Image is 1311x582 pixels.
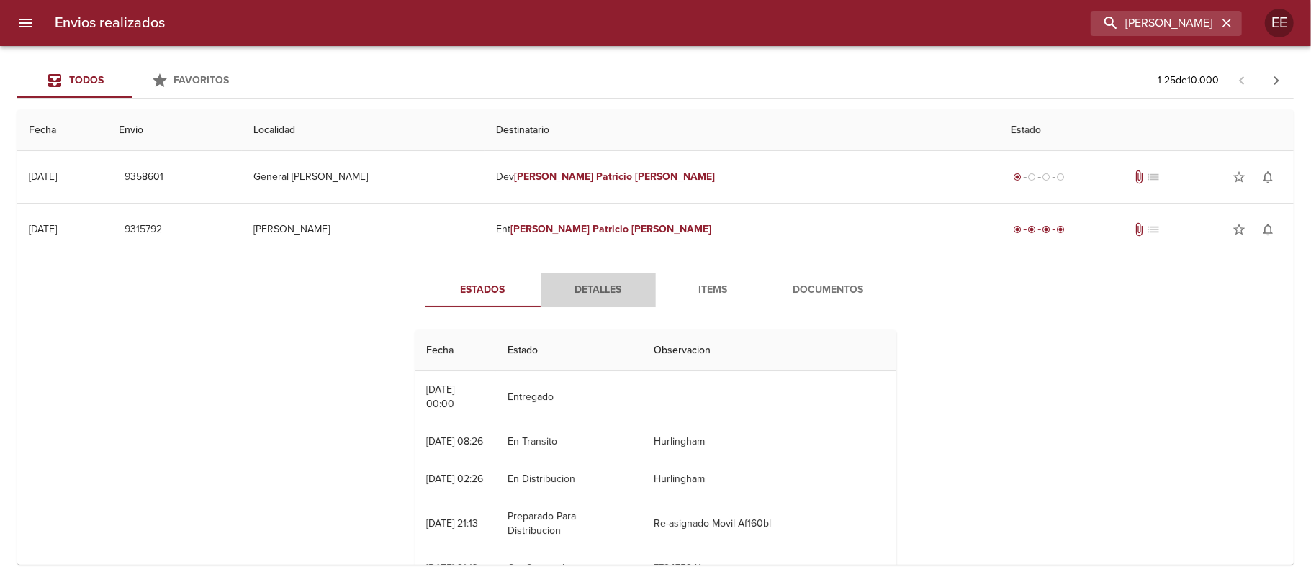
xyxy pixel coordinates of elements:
div: [DATE] [29,170,57,183]
div: EE [1265,9,1294,37]
p: 1 - 25 de 10.000 [1158,73,1219,88]
td: Hurlingham [642,460,896,498]
th: Estado [999,110,1294,151]
h6: Envios realizados [55,12,165,35]
div: [DATE] 00:00 [427,383,455,410]
th: Destinatario [485,110,999,151]
div: [DATE] [29,223,57,235]
div: [DATE] 02:26 [427,473,484,485]
span: Tiene documentos adjuntos [1132,222,1146,237]
td: Entregado [496,371,642,423]
span: Favoritos [174,74,230,86]
span: radio_button_unchecked [1042,173,1051,181]
span: Estados [434,281,532,299]
td: Hurlingham [642,423,896,460]
button: Agregar a favoritos [1225,163,1253,191]
span: No tiene pedido asociado [1146,170,1161,184]
span: radio_button_checked [1014,173,1022,181]
button: Activar notificaciones [1253,163,1282,191]
em: [PERSON_NAME] [514,170,594,183]
em: [PERSON_NAME] [632,223,712,235]
span: radio_button_checked [1042,225,1051,234]
button: 9358601 [119,164,169,191]
th: Fecha [415,330,497,371]
div: [DATE] 21:13 [427,562,479,574]
em: [PERSON_NAME] [510,223,590,235]
td: Preparado Para Distribucion [496,498,642,550]
span: radio_button_checked [1057,225,1066,234]
td: Dev [485,151,999,203]
span: radio_button_unchecked [1057,173,1066,181]
span: 9358601 [125,168,163,186]
span: Tiene documentos adjuntos [1132,170,1146,184]
td: Re-asignado Movil Af160bl [642,498,896,550]
td: En Distribucion [496,460,642,498]
span: star_border [1232,222,1246,237]
div: [DATE] 21:13 [427,517,479,529]
div: Tabs detalle de guia [425,273,886,307]
div: Tabs Envios [17,63,248,98]
div: Abrir información de usuario [1265,9,1294,37]
em: Patricio [597,170,633,183]
span: notifications_none [1261,222,1275,237]
th: Observacion [642,330,896,371]
div: Generado [1011,170,1068,184]
span: radio_button_checked [1028,225,1037,234]
th: Envio [107,110,242,151]
span: star_border [1232,170,1246,184]
div: Entregado [1011,222,1068,237]
td: En Transito [496,423,642,460]
em: Patricio [593,223,629,235]
span: Detalles [549,281,647,299]
span: radio_button_unchecked [1028,173,1037,181]
span: Pagina anterior [1225,73,1259,87]
th: Localidad [242,110,485,151]
input: buscar [1091,11,1217,36]
span: Items [664,281,762,299]
td: [PERSON_NAME] [242,204,485,255]
button: 9315792 [119,217,168,243]
span: No tiene pedido asociado [1146,222,1161,237]
span: Todos [69,74,104,86]
span: Pagina siguiente [1259,63,1294,98]
span: notifications_none [1261,170,1275,184]
span: 9315792 [125,221,162,239]
button: menu [9,6,43,40]
th: Fecha [17,110,107,151]
button: Agregar a favoritos [1225,215,1253,244]
span: Documentos [780,281,878,299]
th: Estado [496,330,642,371]
td: Ent [485,204,999,255]
div: [DATE] 08:26 [427,435,484,447]
td: General [PERSON_NAME] [242,151,485,203]
em: [PERSON_NAME] [636,170,716,183]
button: Activar notificaciones [1253,215,1282,244]
span: radio_button_checked [1014,225,1022,234]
